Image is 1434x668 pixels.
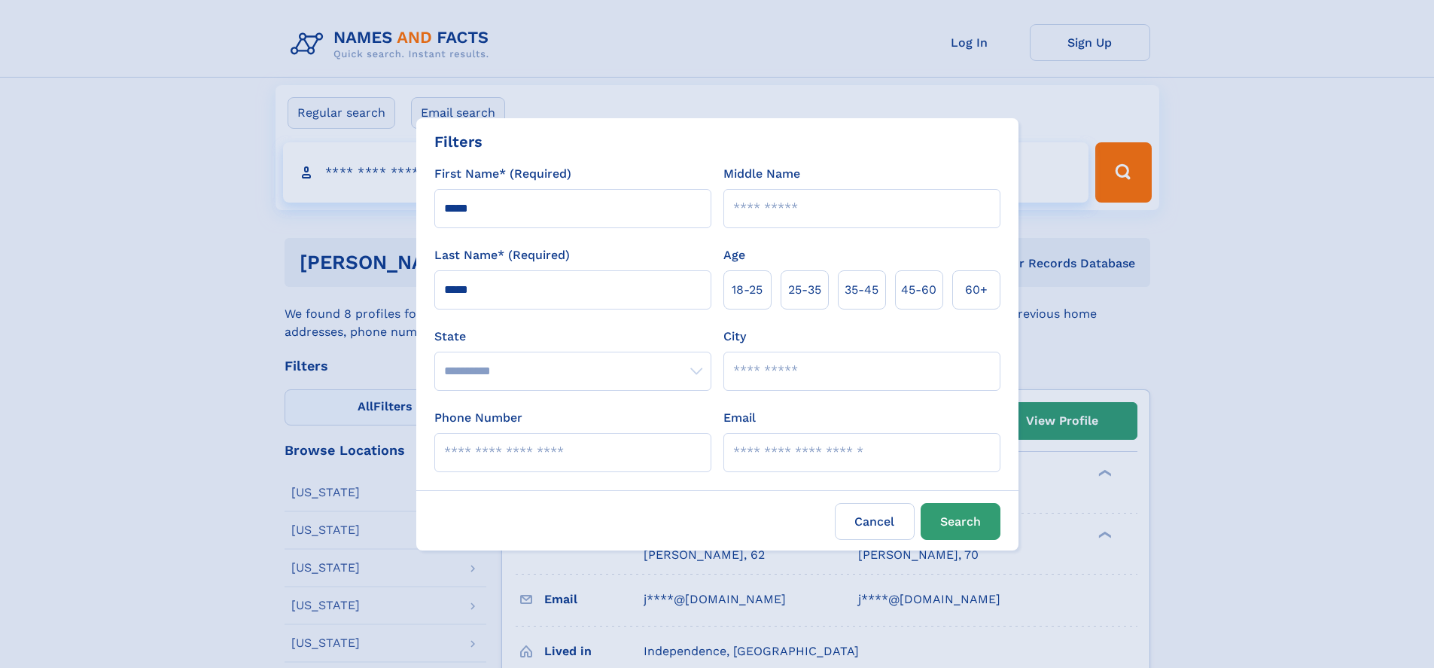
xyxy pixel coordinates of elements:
[434,246,570,264] label: Last Name* (Required)
[723,246,745,264] label: Age
[921,503,1000,540] button: Search
[788,281,821,299] span: 25‑35
[732,281,763,299] span: 18‑25
[965,281,988,299] span: 60+
[434,165,571,183] label: First Name* (Required)
[901,281,936,299] span: 45‑60
[835,503,915,540] label: Cancel
[845,281,878,299] span: 35‑45
[434,409,522,427] label: Phone Number
[723,328,746,346] label: City
[434,130,483,153] div: Filters
[434,328,711,346] label: State
[723,409,756,427] label: Email
[723,165,800,183] label: Middle Name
